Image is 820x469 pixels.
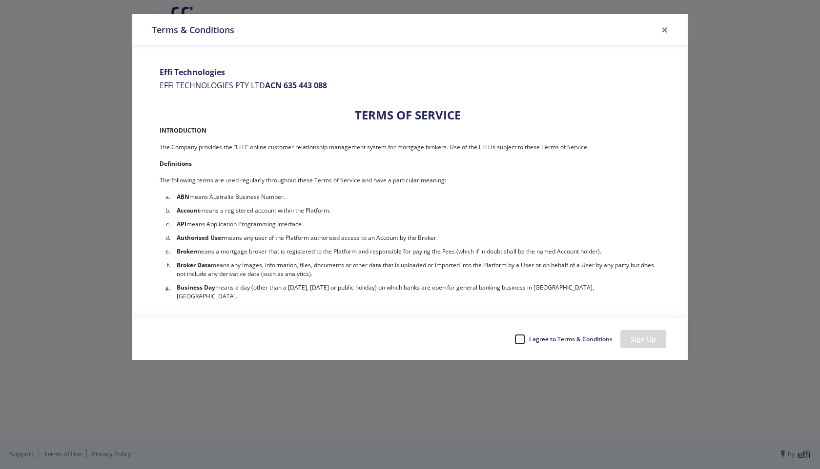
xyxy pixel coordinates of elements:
[172,193,656,201] li: means Australia Business Number.
[177,283,215,292] strong: Business Day
[172,206,656,215] li: means a registered account within the Platform.
[160,176,656,185] p: The following terms are used regularly throughout these Terms of Service and have a particular me...
[160,143,656,152] p: The Company provides the “EFFI” online customer relationship management system for mortgage broke...
[152,24,234,36] h5: Terms & Conditions
[160,81,656,90] h6: EFFI TECHNOLOGIES PTY LTD
[172,234,656,242] li: means any user of the Platform authorised access to an Account by the Broker.
[177,261,211,269] strong: Broker Data
[172,247,656,256] li: means a mortgage broker that is registered to the Platform and responsible for paying the Fees (w...
[172,283,656,301] li: means a day (other than a [DATE], [DATE] or public holiday) on which banks are open for general b...
[172,220,656,229] li: means Application Programming Interface.
[620,330,666,348] button: Sign Up
[177,206,200,215] strong: Account
[160,159,192,168] strong: Definitions
[177,193,189,201] strong: ABN
[177,247,196,255] strong: Broker
[172,261,656,278] li: means any images, information, files, documents or other data that is uploaded or imported into t...
[528,332,613,347] label: I agree to Terms & Conditions
[177,234,224,242] strong: Authorised User
[654,16,676,43] button: Close
[160,67,225,78] strong: Effi Technologies
[177,220,186,228] strong: API
[355,107,461,123] strong: TERMS OF SERVICE
[265,80,327,91] strong: ACN 635 443 088
[160,126,206,135] strong: INTRODUCTION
